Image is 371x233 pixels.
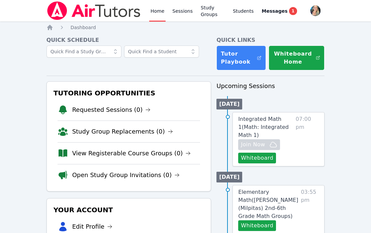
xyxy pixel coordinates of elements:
span: 07:00 pm [296,115,319,163]
span: 03:55 pm [301,188,319,231]
a: Edit Profile [72,222,113,231]
span: Integrated Math 1 ( Math: Integrated Math 1 ) [238,116,289,138]
button: Whiteboard [238,153,276,163]
h3: Upcoming Sessions [216,81,324,91]
li: [DATE] [216,99,242,109]
h3: Your Account [52,204,206,216]
input: Quick Find a Student [124,46,199,58]
span: Join Now [241,141,265,149]
nav: Breadcrumb [47,24,325,31]
span: Messages [262,8,287,14]
h3: Tutoring Opportunities [52,87,206,99]
span: Dashboard [71,25,96,30]
a: Elementary Math([PERSON_NAME] (Milpitas) 2nd-6th Grade Math Groups) [238,188,298,220]
a: Integrated Math 1(Math: Integrated Math 1) [238,115,293,139]
a: Open Study Group Invitations (0) [72,170,180,180]
span: Elementary Math ( [PERSON_NAME] (Milpitas) 2nd-6th Grade Math Groups ) [238,189,298,219]
img: Air Tutors [47,1,141,20]
h4: Quick Links [216,36,324,44]
h4: Quick Schedule [47,36,211,44]
button: Whiteboard [238,220,276,231]
li: [DATE] [216,172,242,182]
button: Whiteboard Home [269,46,325,70]
a: Tutor Playbook [216,46,266,70]
span: 1 [289,7,297,15]
a: Dashboard [71,24,96,31]
a: View Registerable Course Groups (0) [72,149,191,158]
a: Study Group Replacements (0) [72,127,173,136]
button: Join Now [238,139,280,150]
input: Quick Find a Study Group [47,46,121,58]
a: Requested Sessions (0) [72,105,151,114]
